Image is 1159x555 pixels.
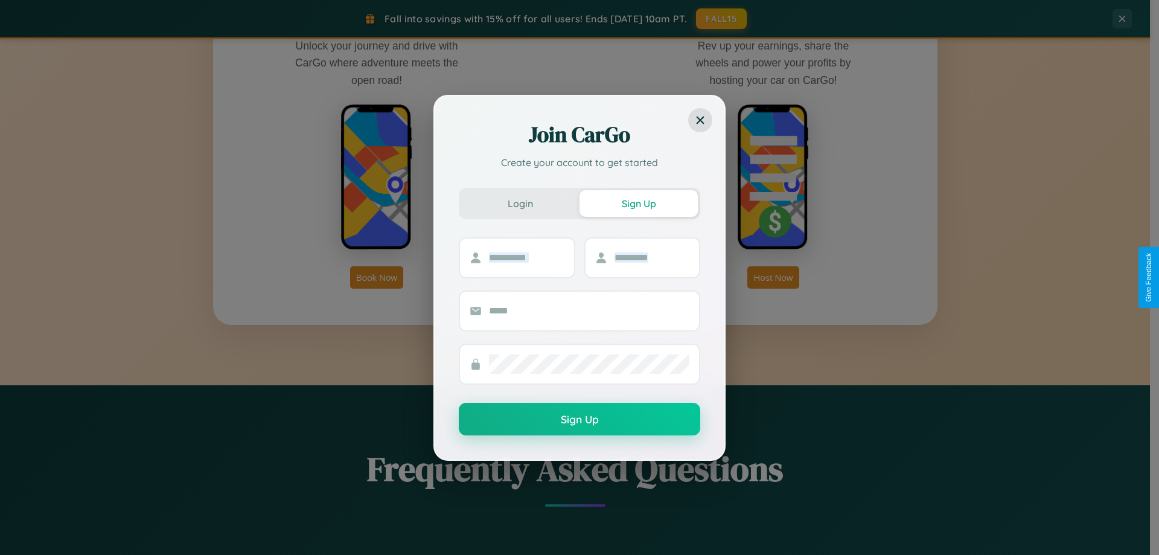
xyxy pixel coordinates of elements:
[459,155,700,170] p: Create your account to get started
[459,120,700,149] h2: Join CarGo
[579,190,698,217] button: Sign Up
[461,190,579,217] button: Login
[1145,253,1153,302] div: Give Feedback
[459,403,700,435] button: Sign Up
